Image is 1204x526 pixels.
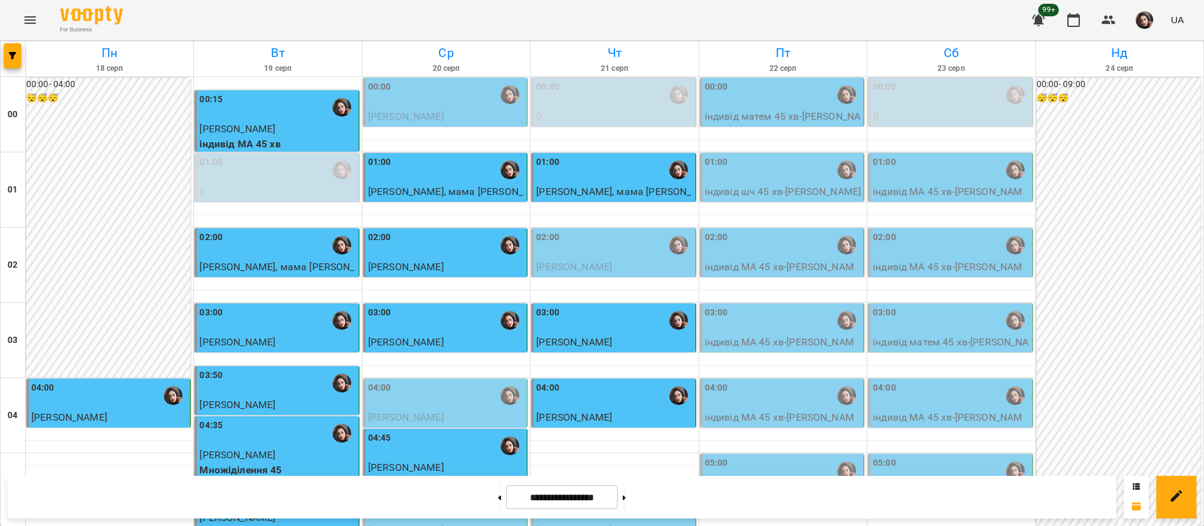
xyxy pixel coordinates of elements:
label: 05:00 [873,456,896,470]
span: 99+ [1038,4,1059,16]
label: 00:00 [873,80,896,94]
span: [PERSON_NAME] [199,336,275,348]
label: 03:00 [705,306,728,320]
div: Гусак Олена Армаїсівна \МА укр .рос\ШЧ укр .рос\\ https://us06web.zoom.us/j/83079612343 [669,85,688,104]
div: Гусак Олена Армаїсівна \МА укр .рос\ШЧ укр .рос\\ https://us06web.zoom.us/j/83079612343 [332,160,351,179]
div: Гусак Олена Армаїсівна \МА укр .рос\ШЧ укр .рос\\ https://us06web.zoom.us/j/83079612343 [837,85,856,104]
h6: 19 серп [196,63,359,75]
img: Гусак Олена Армаїсівна \МА укр .рос\ШЧ укр .рос\\ https://us06web.zoom.us/j/83079612343 [332,311,351,330]
div: Гусак Олена Армаїсівна \МА укр .рос\ШЧ укр .рос\\ https://us06web.zoom.us/j/83079612343 [1006,160,1025,179]
p: індивід МА 45 хв - [PERSON_NAME] [705,335,861,364]
label: 02:00 [199,231,223,245]
p: індивід матем 45 хв [199,350,356,365]
span: UA [1171,13,1184,26]
h6: 04 [8,409,18,423]
label: 00:00 [705,80,728,94]
p: індивід МА 45 хв [199,413,356,428]
p: 0 [199,184,356,199]
p: Множіділення 45 [199,463,356,478]
img: 415cf204168fa55e927162f296ff3726.jpg [1136,11,1153,29]
img: Гусак Олена Армаїсівна \МА укр .рос\ШЧ укр .рос\\ https://us06web.zoom.us/j/83079612343 [500,236,519,255]
h6: 00 [8,108,18,122]
button: UA [1166,8,1189,31]
p: індивід МА 45 хв ([PERSON_NAME]) [199,199,356,229]
p: 0 [536,109,692,124]
label: 03:00 [873,306,896,320]
img: Гусак Олена Армаїсівна \МА укр .рос\ШЧ укр .рос\\ https://us06web.zoom.us/j/83079612343 [669,160,688,179]
h6: Пт [701,43,865,63]
div: Гусак Олена Армаїсівна \МА укр .рос\ШЧ укр .рос\\ https://us06web.zoom.us/j/83079612343 [500,160,519,179]
img: Гусак Олена Армаїсівна \МА укр .рос\ШЧ укр .рос\\ https://us06web.zoom.us/j/83079612343 [500,436,519,455]
label: 00:00 [536,80,559,94]
p: індивід шч 45 хв - [PERSON_NAME] [705,184,861,199]
h6: 01 [8,183,18,197]
h6: Чт [532,43,696,63]
div: Гусак Олена Армаїсівна \МА укр .рос\ШЧ укр .рос\\ https://us06web.zoom.us/j/83079612343 [164,386,182,405]
p: індивід МА 45 хв [31,425,187,440]
p: індивід шч 45 хв [368,124,524,139]
span: [PERSON_NAME] [368,110,444,122]
img: Гусак Олена Армаїсівна \МА укр .рос\ШЧ укр .рос\\ https://us06web.zoom.us/j/83079612343 [837,311,856,330]
label: 03:00 [199,306,223,320]
label: 04:45 [368,431,391,445]
span: [PERSON_NAME], мама [PERSON_NAME] [368,186,523,213]
img: Гусак Олена Армаїсівна \МА укр .рос\ШЧ укр .рос\\ https://us06web.zoom.us/j/83079612343 [500,85,519,104]
p: індивід матем 45 хв [536,350,692,365]
span: [PERSON_NAME] [199,449,275,461]
p: індивід шч 45 хв ([PERSON_NAME]) [536,124,692,154]
p: індивід матем 45 хв - [PERSON_NAME] [873,335,1029,364]
h6: 21 серп [532,63,696,75]
span: [PERSON_NAME] [199,123,275,135]
div: Гусак Олена Армаїсівна \МА укр .рос\ШЧ укр .рос\\ https://us06web.zoom.us/j/83079612343 [1006,311,1025,330]
div: Гусак Олена Армаїсівна \МА укр .рос\ШЧ укр .рос\\ https://us06web.zoom.us/j/83079612343 [837,160,856,179]
img: Гусак Олена Армаїсівна \МА укр .рос\ШЧ укр .рос\\ https://us06web.zoom.us/j/83079612343 [669,236,688,255]
label: 01:00 [705,155,728,169]
p: індивід МА 45 хв - [PERSON_NAME] [873,410,1029,439]
img: Гусак Олена Армаїсівна \МА укр .рос\ШЧ укр .рос\\ https://us06web.zoom.us/j/83079612343 [1006,386,1025,405]
img: Гусак Олена Армаїсівна \МА укр .рос\ШЧ укр .рос\\ https://us06web.zoom.us/j/83079612343 [332,424,351,443]
h6: Сб [869,43,1033,63]
h6: 18 серп [28,63,191,75]
div: Гусак Олена Армаїсівна \МА укр .рос\ШЧ укр .рос\\ https://us06web.zoom.us/j/83079612343 [500,311,519,330]
h6: 02 [8,258,18,272]
label: 03:50 [199,369,223,382]
img: Гусак Олена Армаїсівна \МА укр .рос\ШЧ укр .рос\\ https://us06web.zoom.us/j/83079612343 [1006,236,1025,255]
p: 0 [873,109,1029,124]
img: Гусак Олена Армаїсівна \МА укр .рос\ШЧ укр .рос\\ https://us06web.zoom.us/j/83079612343 [669,386,688,405]
span: [PERSON_NAME] [199,399,275,411]
label: 00:15 [199,93,223,107]
span: [PERSON_NAME] [368,411,444,423]
span: [PERSON_NAME] [536,411,612,423]
label: 01:00 [199,155,223,169]
p: індивід МА 45 хв [368,275,524,290]
h6: 20 серп [364,63,528,75]
p: індивід МА 45 хв - [PERSON_NAME] [705,260,861,289]
span: [PERSON_NAME] [368,261,444,273]
p: індивід шч 45 хв ([PERSON_NAME]) [873,124,1029,154]
h6: 😴😴😴 [1037,92,1201,105]
p: Множіділення 45 [536,425,692,440]
span: [PERSON_NAME] [368,461,444,473]
label: 04:00 [873,381,896,395]
label: 02:00 [368,231,391,245]
p: індивід матем 45 хв - [PERSON_NAME] [705,109,861,139]
img: Гусак Олена Армаїсівна \МА укр .рос\ШЧ укр .рос\\ https://us06web.zoom.us/j/83079612343 [332,374,351,392]
span: [PERSON_NAME], мама [PERSON_NAME] [536,186,691,213]
h6: 24 серп [1038,63,1201,75]
img: Гусак Олена Армаїсівна \МА укр .рос\ШЧ укр .рос\\ https://us06web.zoom.us/j/83079612343 [837,236,856,255]
label: 04:00 [536,381,559,395]
button: Menu [15,5,45,35]
div: Гусак Олена Армаїсівна \МА укр .рос\ШЧ укр .рос\\ https://us06web.zoom.us/j/83079612343 [1006,85,1025,104]
img: Гусак Олена Армаїсівна \МА укр .рос\ШЧ укр .рос\\ https://us06web.zoom.us/j/83079612343 [1006,461,1025,480]
label: 02:00 [705,231,728,245]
